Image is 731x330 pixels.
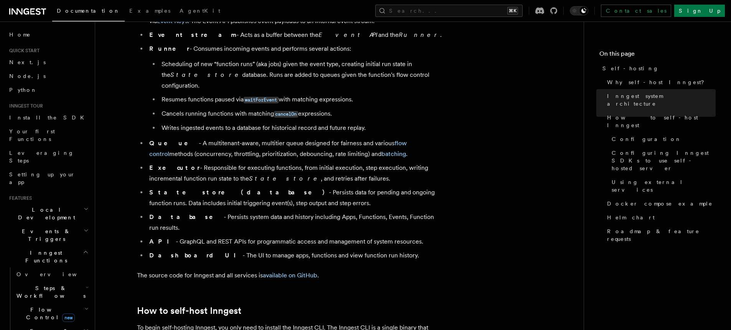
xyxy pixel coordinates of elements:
[180,8,220,14] span: AgentKit
[612,178,716,194] span: Using external services
[612,149,716,172] span: Configuring Inngest SDKs to use self-hosted server
[125,2,175,21] a: Examples
[137,305,241,316] a: How to self-host Inngest
[147,30,444,40] li: - Acts as a buffer between the and the .
[52,2,125,22] a: Documentation
[13,303,90,324] button: Flow Controlnew
[249,175,321,182] em: State store
[6,167,90,189] a: Setting up your app
[13,284,86,300] span: Steps & Workflows
[137,270,444,281] p: The source code for Inngest and all services is .
[274,110,298,117] a: cancelOn
[9,114,89,121] span: Install the SDK
[147,212,444,233] li: - Persists system data and history including Apps, Functions, Events, Function run results.
[507,7,518,15] kbd: ⌘K
[6,246,90,267] button: Inngest Functions
[609,175,716,197] a: Using external services
[149,31,236,38] strong: Event stream
[159,123,444,133] li: Writes ingested events to a database for historical record and future replay.
[604,89,716,111] a: Inngest system architecture
[9,59,46,65] span: Next.js
[6,227,84,243] span: Events & Triggers
[9,150,74,164] span: Leveraging Steps
[604,211,716,224] a: Helm chart
[6,203,90,224] button: Local Development
[149,213,224,221] strong: Database
[62,313,75,322] span: new
[147,250,444,261] li: - The UI to manage apps, functions and view function run history.
[159,59,444,91] li: Scheduling of new “function runs” (aka jobs) given the event type, creating initial run state in ...
[13,306,84,321] span: Flow Control
[6,206,84,221] span: Local Development
[274,111,298,118] code: cancelOn
[149,238,176,245] strong: API
[609,146,716,175] a: Configuring Inngest SDKs to use self-hosted server
[9,31,31,38] span: Home
[129,8,170,14] span: Examples
[13,267,90,281] a: Overview
[604,111,716,132] a: How to self-host Inngest
[607,78,710,86] span: Why self-host Inngest?
[604,224,716,246] a: Roadmap & feature requests
[147,187,444,209] li: - Persists data for pending and ongoing function runs. Data includes initial triggering event(s),...
[607,92,716,108] span: Inngest system architecture
[149,45,190,52] strong: Runner
[263,272,317,279] a: available on GitHub
[157,17,188,25] a: Event Keys
[674,5,725,17] a: Sign Up
[244,97,279,103] code: waitForEvent
[147,43,444,133] li: - Consumes incoming events and performs several actions:
[149,139,407,158] a: flow control
[9,171,75,185] span: Setting up your app
[149,252,243,259] strong: Dashboard UI
[601,5,671,17] a: Contact sales
[570,6,588,15] button: Toggle dark mode
[9,73,46,79] span: Node.js
[6,124,90,146] a: Your first Functions
[147,138,444,159] li: - A multitenant-aware, multitier queue designed for fairness and various methods (concurrency, th...
[6,249,83,264] span: Inngest Functions
[13,281,90,303] button: Steps & Workflows
[607,114,716,129] span: How to self-host Inngest
[57,8,120,14] span: Documentation
[6,224,90,246] button: Events & Triggers
[147,236,444,247] li: - GraphQL and REST APIs for programmatic access and management of system resources.
[381,150,406,158] a: batching
[607,214,655,221] span: Helm chart
[6,55,90,69] a: Next.js
[6,28,90,41] a: Home
[6,69,90,83] a: Node.js
[375,5,523,17] button: Search...⌘K
[6,103,43,109] span: Inngest tour
[147,163,444,184] li: - Responsible for executing functions, from initial execution, step execution, writing incrementa...
[159,94,444,105] li: Resumes functions paused via with matching expressions.
[607,200,713,207] span: Docker compose example
[17,271,96,277] span: Overview
[604,197,716,211] a: Docker compose example
[604,75,716,89] a: Why self-host Inngest?
[612,135,681,143] span: Configuration
[609,132,716,146] a: Configuration
[9,87,37,93] span: Python
[6,83,90,97] a: Python
[149,139,199,147] strong: Queue
[149,164,200,171] strong: Executor
[399,31,440,38] em: Runner
[318,31,378,38] em: Event API
[599,61,716,75] a: Self-hosting
[244,96,279,103] a: waitForEvent
[149,189,329,196] strong: State store (database)
[6,111,90,124] a: Install the SDK
[602,65,659,72] span: Self-hosting
[170,71,242,78] em: State store
[159,108,444,119] li: Cancels running functions with matching expressions.
[6,146,90,167] a: Leveraging Steps
[9,128,55,142] span: Your first Functions
[6,48,40,54] span: Quick start
[599,49,716,61] h4: On this page
[175,2,225,21] a: AgentKit
[6,195,32,201] span: Features
[607,227,716,243] span: Roadmap & feature requests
